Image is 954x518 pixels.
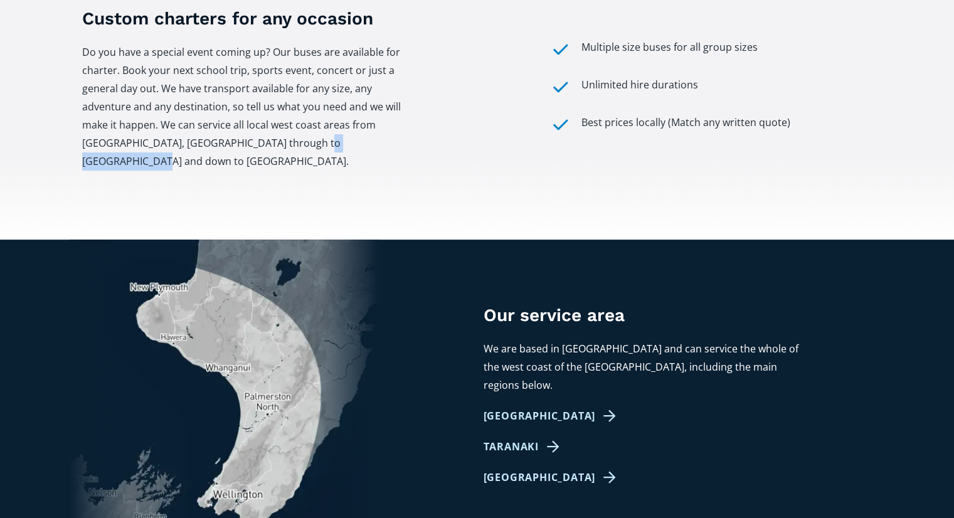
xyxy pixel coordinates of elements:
div: Multiple size buses for all group sizes [581,38,758,60]
a: [GEOGRAPHIC_DATA] [483,468,620,487]
h3: Custom charters for any occasion [82,6,404,31]
p: We are based in [GEOGRAPHIC_DATA] and can service the whole of the west coast of the [GEOGRAPHIC_... [483,340,805,394]
div: Best prices locally (Match any written quote) [581,114,790,135]
a: [GEOGRAPHIC_DATA] [483,407,620,425]
div: Unlimited hire durations [581,76,698,98]
a: Taranaki [483,438,563,456]
p: Do you have a special event coming up? Our buses are available for charter. Book your next school... [82,43,404,171]
h3: Our service area [483,303,872,327]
